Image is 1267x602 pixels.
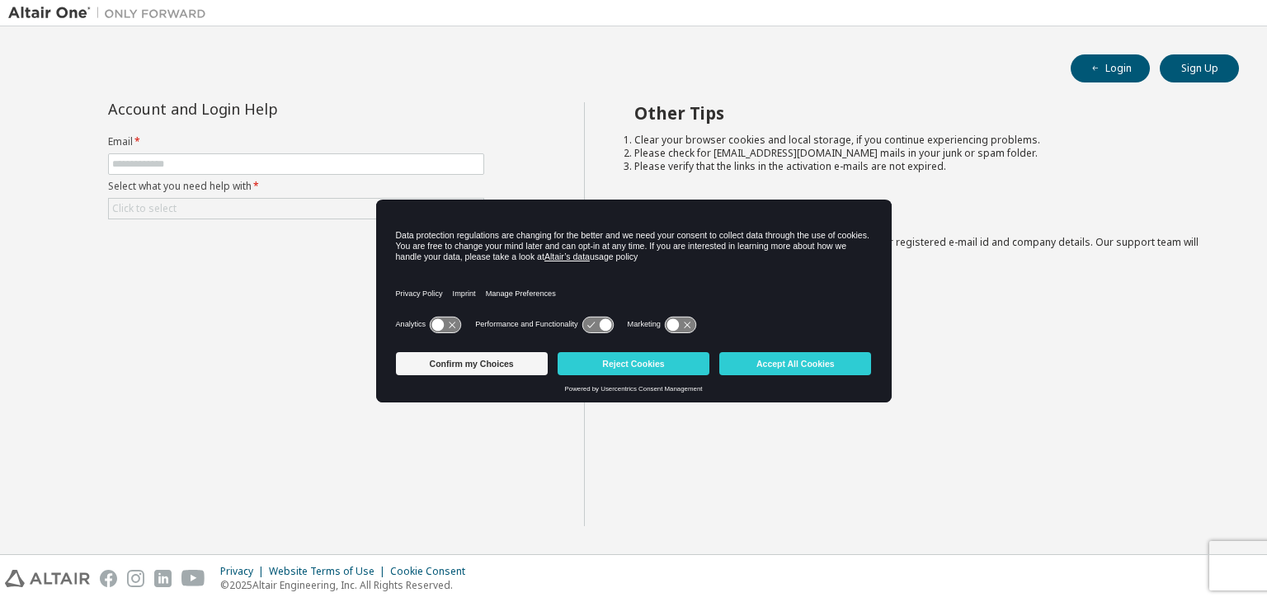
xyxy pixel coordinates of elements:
label: Email [108,135,484,148]
span: with a brief description of the problem, your registered e-mail id and company details. Our suppo... [634,235,1199,262]
div: Click to select [112,202,177,215]
div: Privacy [220,565,269,578]
label: Select what you need help with [108,180,484,193]
p: © 2025 Altair Engineering, Inc. All Rights Reserved. [220,578,475,592]
div: Cookie Consent [390,565,475,578]
li: Clear your browser cookies and local storage, if you continue experiencing problems. [634,134,1210,147]
div: Account and Login Help [108,102,409,115]
img: Altair One [8,5,214,21]
h2: Not sure how to login? [634,205,1210,226]
img: facebook.svg [100,570,117,587]
img: altair_logo.svg [5,570,90,587]
li: Please check for [EMAIL_ADDRESS][DOMAIN_NAME] mails in your junk or spam folder. [634,147,1210,160]
img: instagram.svg [127,570,144,587]
div: Website Terms of Use [269,565,390,578]
button: Login [1071,54,1150,82]
div: Click to select [109,199,483,219]
li: Please verify that the links in the activation e-mails are not expired. [634,160,1210,173]
h2: Other Tips [634,102,1210,124]
img: youtube.svg [181,570,205,587]
button: Sign Up [1160,54,1239,82]
img: linkedin.svg [154,570,172,587]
